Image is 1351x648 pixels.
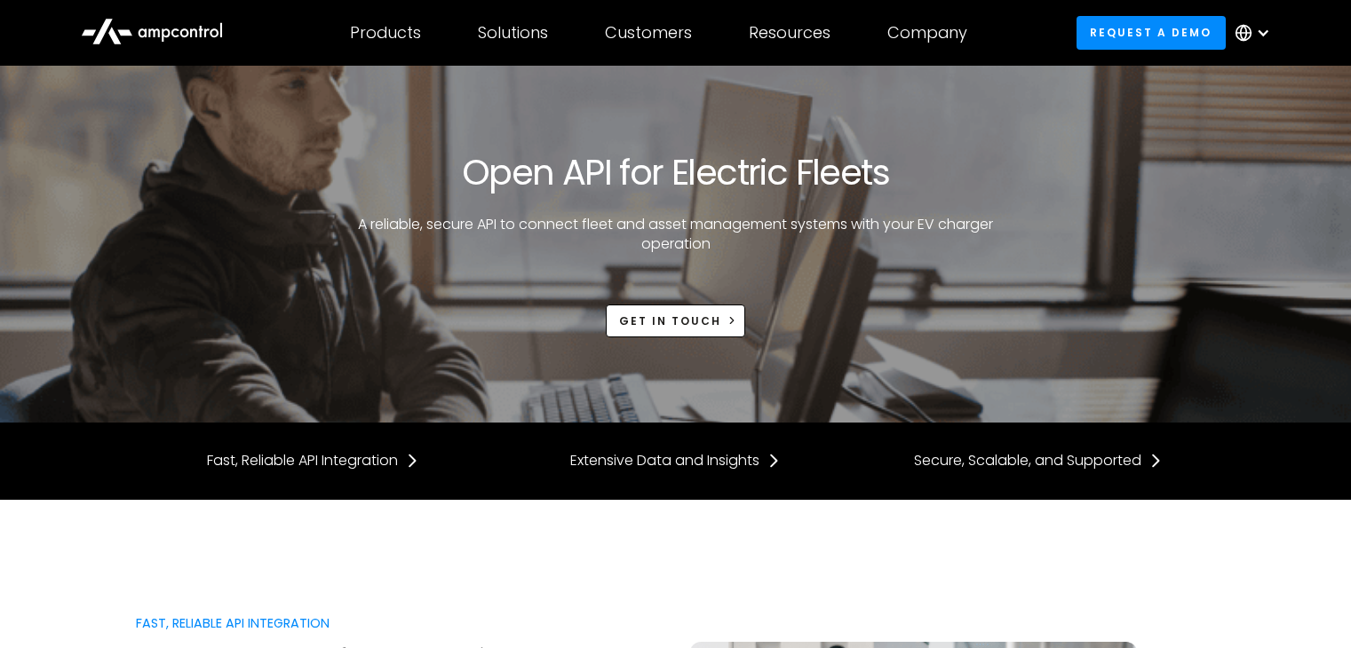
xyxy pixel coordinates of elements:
[606,304,746,337] a: Get in touch
[570,451,759,470] div: Extensive Data and Insights
[352,215,1000,255] p: A reliable, secure API to connect fleet and asset management systems with your EV charger operation
[1077,16,1226,49] a: Request a demo
[136,613,557,633] div: Fast, Reliable API Integration
[462,151,889,194] h1: Open API for Electric Fleets
[887,23,967,43] div: Company
[749,23,830,43] div: Resources
[207,451,398,470] div: Fast, Reliable API Integration
[605,23,692,43] div: Customers
[570,451,781,470] a: Extensive Data and Insights
[619,313,721,329] div: Get in touch
[478,23,548,43] div: Solutions
[350,23,421,43] div: Products
[207,451,419,470] a: Fast, Reliable API Integration
[914,451,1141,470] div: Secure, Scalable, and Supported
[914,451,1163,470] a: Secure, Scalable, and Supported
